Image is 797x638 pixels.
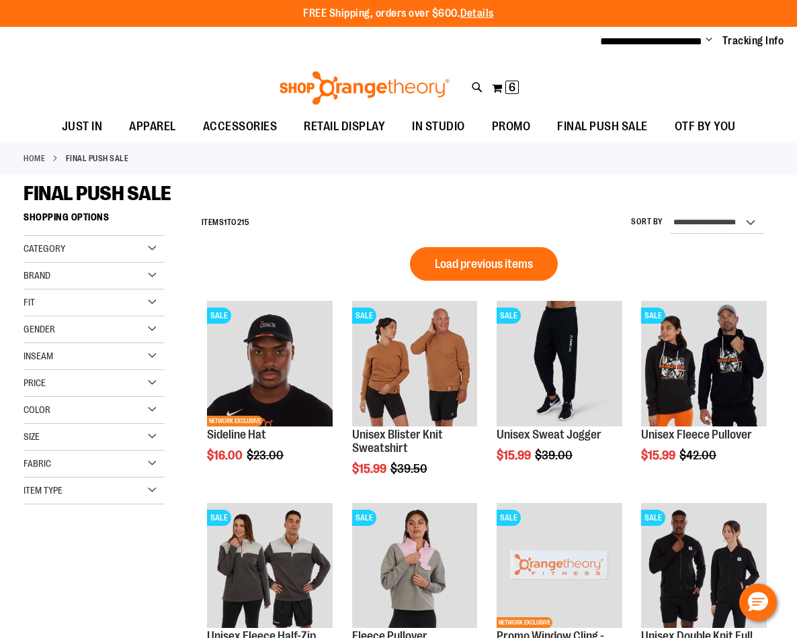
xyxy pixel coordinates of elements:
a: IN STUDIO [398,111,478,142]
a: Tracking Info [722,34,784,48]
img: Product image for Window Cling Orange - Pack of 24 [497,503,622,629]
span: SALE [207,510,231,526]
p: FREE Shipping, orders over $600. [303,6,494,21]
div: product [345,294,485,509]
span: Category [24,243,65,254]
span: 1 [224,218,227,227]
a: Product image for Unisex Fleece Half ZipSALE [207,503,333,631]
a: Product image for Unisex Double Knit Full Zip JacketSALE [641,503,767,631]
span: Fabric [24,458,51,469]
span: $23.00 [247,449,286,462]
a: Details [460,7,494,19]
a: Sideline Hat [207,428,266,441]
img: Product image for Fleece Pullover [352,503,478,629]
span: Inseam [24,351,53,361]
span: Color [24,404,50,415]
span: Brand [24,270,50,281]
a: PROMO [478,111,544,142]
span: SALE [207,308,231,324]
span: NETWORK EXCLUSIVE [497,617,552,628]
strong: FINAL PUSH SALE [66,152,129,165]
a: Product image for Unisex Sweat JoggerSALE [497,301,622,428]
span: OTF BY YOU [675,111,736,142]
button: Hello, have a question? Let’s chat. [739,584,777,621]
span: Load previous items [435,257,533,271]
span: RETAIL DISPLAY [304,111,385,142]
span: SALE [641,308,665,324]
a: ACCESSORIES [190,111,291,142]
span: Fit [24,297,35,308]
button: Account menu [706,34,712,48]
span: NETWORK EXCLUSIVE [207,416,263,426]
img: Product image for Unisex Fleece Half Zip [207,503,333,629]
label: Sort By [631,216,663,228]
strong: Shopping Options [24,206,165,236]
span: $16.00 [207,449,245,462]
a: Unisex Blister Knit Sweatshirt [352,428,443,455]
img: Shop Orangetheory [278,71,452,105]
a: Product image for Window Cling Orange - Pack of 24SALENETWORK EXCLUSIVE [497,503,622,631]
span: PROMO [492,111,531,142]
div: product [634,294,773,496]
span: JUST IN [62,111,103,142]
span: $15.99 [497,449,533,462]
a: Product image for Unisex Blister Knit SweatshirtSALE [352,301,478,428]
span: Size [24,431,40,442]
a: Home [24,152,45,165]
a: OTF BY YOU [661,111,749,142]
span: ACCESSORIES [203,111,278,142]
a: Unisex Sweat Jogger [497,428,601,441]
span: $15.99 [641,449,677,462]
a: Unisex Fleece Pullover [641,428,752,441]
span: SALE [641,510,665,526]
span: SALE [352,510,376,526]
a: RETAIL DISPLAY [290,111,398,142]
span: $39.00 [535,449,575,462]
span: $15.99 [352,462,388,475]
a: Product image for Fleece PulloverSALE [352,503,478,631]
span: IN STUDIO [412,111,465,142]
a: JUST IN [48,111,116,142]
a: Product image for Unisex Fleece PulloverSALE [641,301,767,428]
span: $42.00 [679,449,718,462]
img: Product image for Unisex Sweat Jogger [497,301,622,426]
span: SALE [497,510,521,526]
span: SALE [497,308,521,324]
a: APPAREL [116,111,190,142]
a: FINAL PUSH SALE [544,111,661,142]
span: 6 [509,81,515,94]
span: Gender [24,324,55,334]
button: Load previous items [410,247,558,281]
h2: Items to [202,212,250,233]
img: Product image for Unisex Blister Knit Sweatshirt [352,301,478,426]
div: product [200,294,339,496]
span: SALE [352,308,376,324]
span: FINAL PUSH SALE [557,111,648,142]
span: 215 [237,218,250,227]
span: $39.50 [390,462,429,475]
span: Item Type [24,485,62,496]
span: APPAREL [129,111,176,142]
span: FINAL PUSH SALE [24,182,171,205]
img: Sideline Hat primary image [207,301,333,426]
div: product [490,294,629,496]
a: Sideline Hat primary imageSALENETWORK EXCLUSIVE [207,301,333,428]
img: Product image for Unisex Double Knit Full Zip Jacket [641,503,767,629]
span: Price [24,377,46,388]
img: Product image for Unisex Fleece Pullover [641,301,767,426]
